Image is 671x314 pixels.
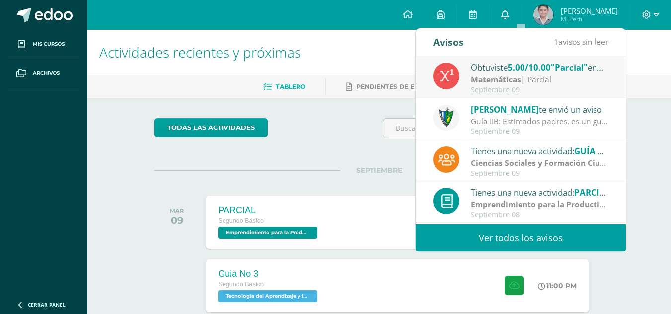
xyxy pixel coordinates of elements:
[154,118,268,137] a: todas las Actividades
[554,36,558,47] span: 1
[471,61,609,74] div: Obtuviste en
[471,157,609,169] div: | Zona
[433,28,464,56] div: Avisos
[218,205,320,216] div: PARCIAL
[574,187,610,198] span: PARCIAL
[33,40,65,48] span: Mis cursos
[471,116,609,127] div: Guía IIB: Estimados padres, es un gusto saludarlos. Debido a las consultas recientes sobre los da...
[346,79,441,95] a: Pendientes de entrega
[471,186,609,199] div: Tienes una nueva actividad:
[471,199,621,210] strong: Emprendimiento para la Productividad
[99,43,301,62] span: Actividades recientes y próximas
[471,199,609,210] div: | Parcial
[561,15,618,23] span: Mi Perfil
[471,104,539,115] span: [PERSON_NAME]
[538,281,577,290] div: 11:00 PM
[561,6,618,16] span: [PERSON_NAME]
[471,169,609,178] div: Septiembre 09
[471,211,609,219] div: Septiembre 08
[383,119,603,138] input: Busca una actividad próxima aquí...
[33,69,60,77] span: Archivos
[8,30,79,59] a: Mis cursos
[471,127,609,136] div: Septiembre 09
[551,62,588,73] span: "Parcial"
[554,36,608,47] span: avisos sin leer
[218,217,264,224] span: Segundo Básico
[533,5,553,25] img: ca71864a5d0528a2f2ad2f0401821164.png
[471,74,609,85] div: | Parcial
[416,224,626,251] a: Ver todos los avisos
[471,86,609,94] div: Septiembre 09
[218,281,264,288] span: Segundo Básico
[471,103,609,116] div: te envió un aviso
[28,301,66,308] span: Cerrar panel
[218,269,320,279] div: Guia No 3
[170,214,184,226] div: 09
[340,166,418,175] span: SEPTIEMBRE
[8,59,79,88] a: Archivos
[508,62,551,73] span: 5.00/10.00
[263,79,305,95] a: Tablero
[471,144,609,157] div: Tienes una nueva actividad:
[170,207,184,214] div: MAR
[356,83,441,90] span: Pendientes de entrega
[471,74,521,85] strong: Matemáticas
[218,290,317,302] span: Tecnología del Aprendizaje y la Comunicación (Informática) 'B'
[276,83,305,90] span: Tablero
[218,227,317,239] span: Emprendimiento para la Productividad 'B'
[433,105,459,131] img: 9f174a157161b4ddbe12118a61fed988.png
